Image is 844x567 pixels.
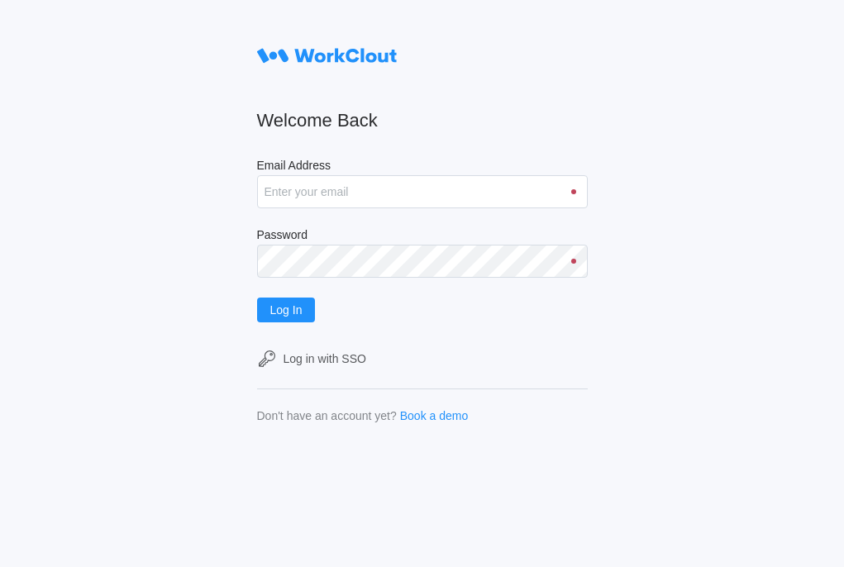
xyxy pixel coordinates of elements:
[284,352,366,365] div: Log in with SSO
[257,109,588,132] h2: Welcome Back
[400,409,469,422] a: Book a demo
[257,228,588,245] label: Password
[257,409,397,422] div: Don't have an account yet?
[257,298,316,322] button: Log In
[257,159,588,175] label: Email Address
[257,175,588,208] input: Enter your email
[257,349,588,369] a: Log in with SSO
[270,304,303,316] span: Log In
